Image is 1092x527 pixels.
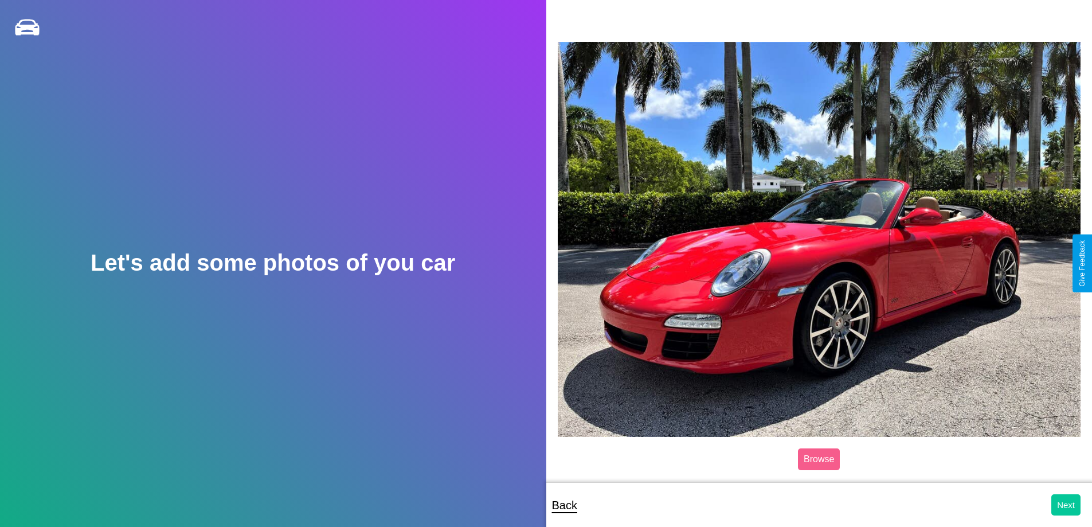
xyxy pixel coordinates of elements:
[798,448,840,470] label: Browse
[1078,240,1086,287] div: Give Feedback
[91,250,455,276] h2: Let's add some photos of you car
[552,495,577,516] p: Back
[558,42,1081,436] img: posted
[1051,494,1081,516] button: Next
